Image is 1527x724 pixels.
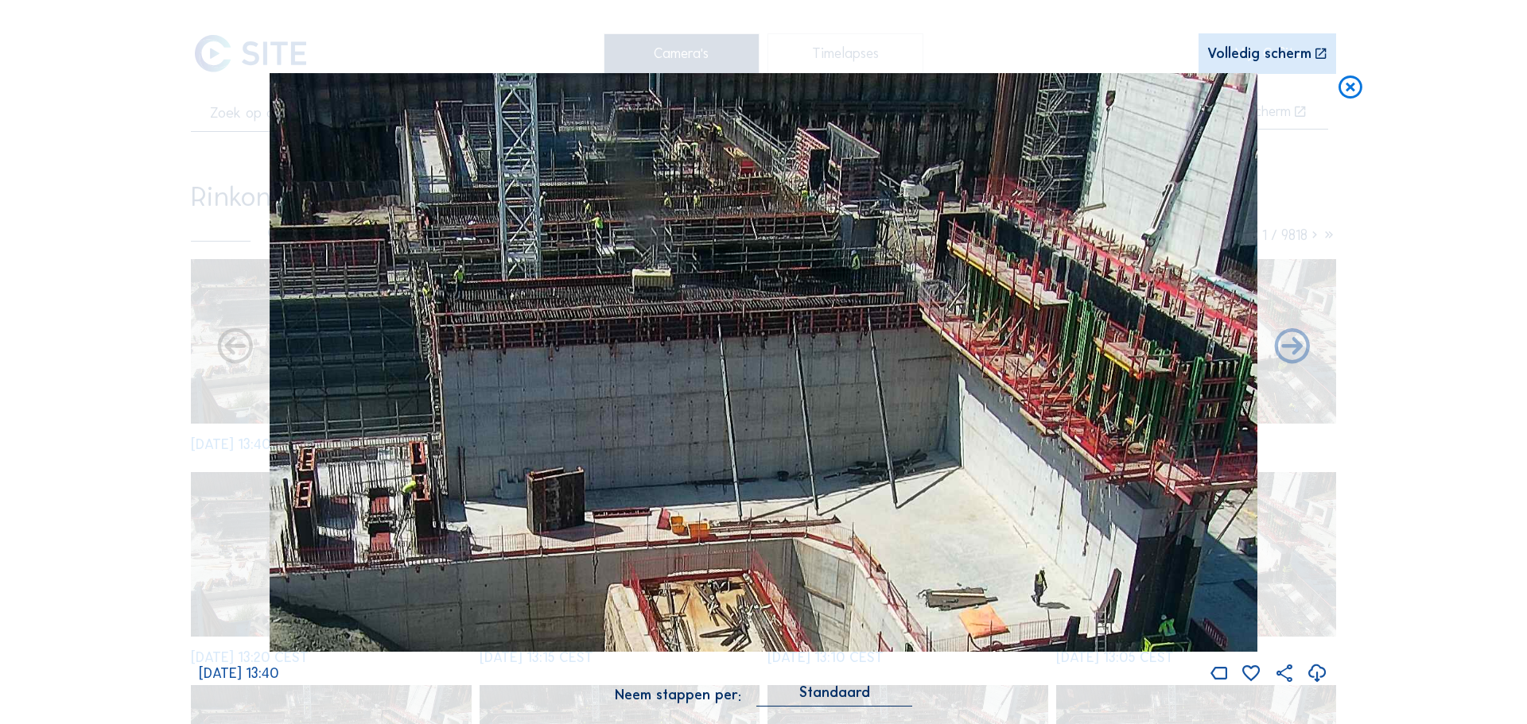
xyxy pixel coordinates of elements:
[1271,326,1313,369] i: Back
[615,688,741,703] div: Neem stappen per:
[799,685,870,699] div: Standaard
[1207,47,1311,62] div: Volledig scherm
[214,326,256,369] i: Forward
[199,664,279,682] span: [DATE] 13:40
[270,73,1258,652] img: Image
[756,685,912,707] div: Standaard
